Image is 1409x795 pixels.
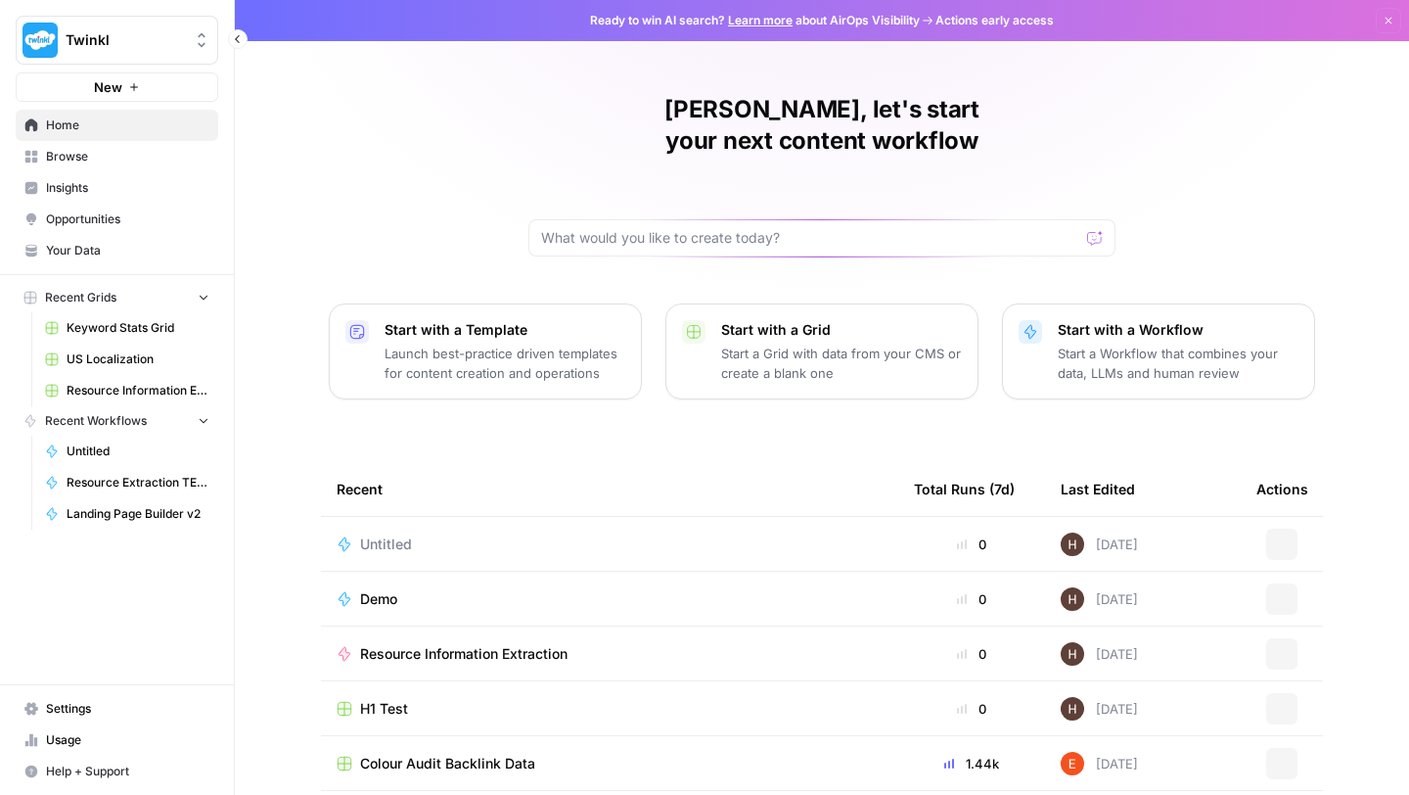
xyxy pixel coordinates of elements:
span: Browse [46,148,209,165]
div: 0 [914,644,1029,664]
span: Landing Page Builder v2 [67,505,209,523]
button: New [16,72,218,102]
p: Start a Grid with data from your CMS or create a blank one [721,344,962,383]
button: Recent Grids [16,283,218,312]
div: [DATE] [1061,533,1138,556]
a: Untitled [36,436,218,467]
a: Usage [16,725,218,756]
img: 436bim7ufhw3ohwxraeybzubrpb8 [1061,697,1084,721]
p: Start a Workflow that combines your data, LLMs and human review [1058,344,1298,383]
span: Recent Workflows [45,412,147,430]
span: Usage [46,731,209,749]
span: H1 Test [360,699,408,719]
span: Keyword Stats Grid [67,319,209,337]
div: Actions [1256,462,1308,516]
span: Help + Support [46,763,209,780]
a: H1 Test [337,699,883,719]
span: Ready to win AI search? about AirOps Visibility [590,12,920,29]
p: Start with a Workflow [1058,320,1298,340]
div: [DATE] [1061,642,1138,666]
button: Workspace: Twinkl [16,16,218,65]
a: US Localization [36,344,218,375]
h1: [PERSON_NAME], let's start your next content workflow [528,94,1115,157]
img: 8y9pl6iujm21he1dbx14kgzmrglr [1061,752,1084,775]
button: Start with a WorkflowStart a Workflow that combines your data, LLMs and human review [1002,304,1315,399]
img: Twinkl Logo [23,23,58,58]
div: Total Runs (7d) [914,462,1015,516]
span: Resource Extraction TEST [67,474,209,491]
span: Twinkl [66,30,184,50]
button: Recent Workflows [16,406,218,436]
button: Start with a TemplateLaunch best-practice driven templates for content creation and operations [329,304,642,399]
span: Untitled [360,535,412,554]
span: Insights [46,179,209,197]
a: Landing Page Builder v2 [36,498,218,530]
span: New [94,77,122,97]
div: 0 [914,535,1029,554]
span: Opportunities [46,210,209,228]
a: Colour Audit Backlink Data [337,754,883,773]
span: Home [46,117,209,134]
a: Resource Information Extraction and Descriptions [36,375,218,406]
span: Resource Information Extraction and Descriptions [67,382,209,399]
div: 0 [914,589,1029,609]
div: [DATE] [1061,752,1138,775]
a: Home [16,110,218,141]
span: US Localization [67,351,209,368]
div: Recent [337,462,883,516]
p: Start with a Grid [721,320,962,340]
img: 436bim7ufhw3ohwxraeybzubrpb8 [1061,642,1084,666]
p: Launch best-practice driven templates for content creation and operations [385,344,625,383]
span: Untitled [67,443,209,460]
div: 0 [914,699,1029,719]
div: Last Edited [1061,462,1135,516]
a: Opportunities [16,204,218,235]
span: Colour Audit Backlink Data [360,754,535,773]
a: Insights [16,172,218,204]
a: Keyword Stats Grid [36,312,218,344]
a: Your Data [16,235,218,266]
div: 1.44k [914,754,1029,773]
span: Resource Information Extraction [360,644,568,664]
img: 436bim7ufhw3ohwxraeybzubrpb8 [1061,587,1084,611]
span: Your Data [46,242,209,259]
span: Settings [46,700,209,718]
a: Resource Information Extraction [337,644,883,664]
button: Help + Support [16,756,218,787]
a: Browse [16,141,218,172]
div: [DATE] [1061,697,1138,721]
a: Settings [16,693,218,725]
span: Recent Grids [45,289,116,306]
div: [DATE] [1061,587,1138,611]
input: What would you like to create today? [541,228,1079,248]
a: Learn more [728,13,793,27]
a: Demo [337,589,883,609]
img: 436bim7ufhw3ohwxraeybzubrpb8 [1061,533,1084,556]
span: Actions early access [935,12,1054,29]
p: Start with a Template [385,320,625,340]
button: Start with a GridStart a Grid with data from your CMS or create a blank one [665,304,978,399]
span: Demo [360,589,397,609]
a: Untitled [337,535,883,554]
a: Resource Extraction TEST [36,467,218,498]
